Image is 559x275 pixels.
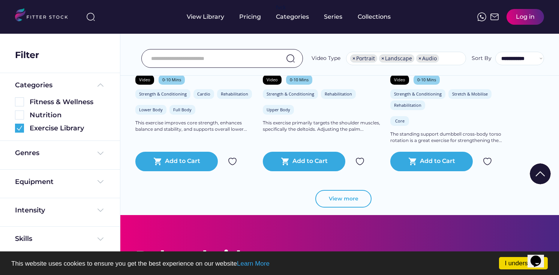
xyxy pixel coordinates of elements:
[381,56,384,61] span: ×
[290,77,309,82] div: 0-10 Mins
[416,54,439,63] li: Audio
[325,91,352,97] div: Rehabilitation
[96,206,105,215] img: Frame%20%284%29.svg
[96,235,105,244] img: Frame%20%284%29.svg
[15,206,45,215] div: Intensity
[15,111,24,120] img: Rectangle%205126.svg
[394,77,405,82] div: Video
[15,81,52,90] div: Categories
[239,13,261,21] div: Pricing
[11,260,548,267] p: This website uses cookies to ensure you get the best experience on our website
[139,91,187,97] div: Strength & Conditioning
[15,234,34,244] div: Skills
[483,157,492,166] img: Group%201000002324.svg
[86,12,95,21] img: search-normal%203.svg
[394,91,442,97] div: Strength & Conditioning
[135,120,255,133] div: This exercise improves core strength, enhances balance and stability, and supports overall lower...
[267,91,314,97] div: Strength & Conditioning
[15,177,54,187] div: Equipment
[417,77,436,82] div: 0-10 Mins
[263,120,383,133] div: This exercise primarily targets the shoulder muscles, specifically the deltoids. Adjusting the pa...
[324,13,343,21] div: Series
[15,97,24,106] img: Rectangle%205126.svg
[276,13,309,21] div: Categories
[499,257,548,269] a: I understand!
[315,190,372,208] button: View more
[162,77,181,82] div: 0-10 Mins
[267,107,290,112] div: Upper Body
[418,56,421,61] span: ×
[355,157,364,166] img: Group%201000002324.svg
[187,13,224,21] div: View Library
[165,157,200,166] div: Add to Cart
[221,91,248,97] div: Rehabilitation
[394,118,405,124] div: Core
[30,124,105,133] div: Exercise Library
[135,245,273,270] div: Related videos
[490,12,499,21] img: Frame%2051.svg
[30,97,105,107] div: Fitness & Wellness
[408,157,417,166] button: shopping_cart
[530,163,551,184] img: Group%201000002322%20%281%29.svg
[237,260,270,267] a: Learn More
[30,111,105,120] div: Nutrition
[358,13,391,21] div: Collections
[15,124,24,133] img: Group%201000002360.svg
[292,157,328,166] div: Add to Cart
[139,77,150,82] div: Video
[379,54,414,63] li: Landscape
[96,177,105,186] img: Frame%20%284%29.svg
[173,107,192,112] div: Full Body
[312,55,340,62] div: Video Type
[472,55,492,62] div: Sort By
[420,157,455,166] div: Add to Cart
[350,54,377,63] li: Portrait
[516,13,535,21] div: Log in
[139,107,163,112] div: Lower Body
[228,157,237,166] img: Group%201000002324.svg
[96,81,105,90] img: Frame%20%285%29.svg
[390,131,510,144] div: The standing support dumbbell cross-body torso rotation is a great exercise for strengthening the...
[267,77,278,82] div: Video
[15,49,39,61] div: Filter
[15,148,39,158] div: Genres
[15,8,74,24] img: LOGO.svg
[394,102,421,108] div: Rehabilitation
[452,91,488,97] div: Stretch & Mobilise
[286,54,295,63] img: search-normal.svg
[477,12,486,21] img: meteor-icons_whatsapp%20%281%29.svg
[153,157,162,166] button: shopping_cart
[276,4,286,11] div: fvck
[528,245,552,268] iframe: chat widget
[197,91,210,97] div: Cardio
[281,157,290,166] button: shopping_cart
[352,56,355,61] span: ×
[96,149,105,158] img: Frame%20%284%29.svg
